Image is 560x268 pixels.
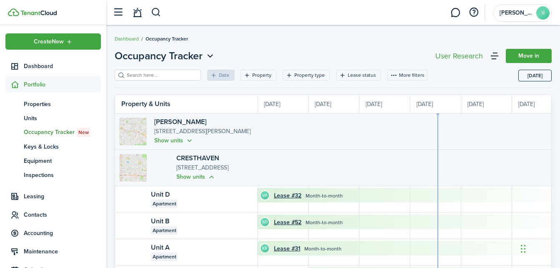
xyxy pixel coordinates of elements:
[154,127,254,136] p: [STREET_ADDRESS][PERSON_NAME]
[447,2,463,23] a: Messaging
[34,39,64,45] span: Create New
[241,70,276,81] filter-tag: Open filter
[336,70,381,81] filter-tag: Open filter
[258,95,309,113] div: [DATE]
[359,95,410,113] div: [DATE]
[153,200,176,207] span: Apartment
[5,97,101,111] a: Properties
[261,218,269,226] avatar-text: SD
[146,35,188,43] span: Occupancy Tracker
[274,191,301,200] a: Lease #32
[261,244,269,253] avatar-text: KR
[306,192,343,200] time: Month-to-month
[536,6,550,20] avatar-text: R
[518,70,552,81] button: Today
[283,70,330,81] filter-tag: Open filter
[24,142,101,151] span: Keys & Locks
[5,33,101,50] button: Open menu
[176,163,254,172] p: [STREET_ADDRESS]
[125,71,198,79] input: Search here...
[521,236,526,261] div: Drag
[8,8,19,16] img: TenantCloud
[261,191,269,200] avatar-text: VA
[24,157,101,165] span: Equipment
[24,128,101,137] span: Occupancy Tracker
[506,49,552,63] a: Move in
[274,244,300,253] a: Lease #31
[24,80,101,89] span: Portfolio
[348,71,376,79] filter-tag-label: Lease status
[294,71,325,79] filter-tag-label: Property type
[306,219,343,226] time: Month-to-month
[115,35,139,43] a: Dashboard
[24,247,101,256] span: Maintenance
[274,218,301,227] a: Lease #52
[110,5,126,20] button: Open sidebar
[500,10,533,16] span: Robert
[24,192,101,201] span: Leasing
[518,228,560,268] iframe: Chat Widget
[154,117,206,126] a: [PERSON_NAME]
[5,111,101,125] a: Units
[129,2,145,23] a: Notifications
[78,129,89,136] span: New
[121,99,171,109] timeline-board-header-title: Property & Units
[151,243,170,252] a: Unit A
[119,154,147,182] img: Property avatar
[24,229,101,238] span: Accounting
[115,48,216,63] button: Occupancy Tracker
[119,118,147,145] img: Property avatar
[435,52,483,60] div: User Research
[153,227,176,234] span: Apartment
[24,62,101,71] span: Dashboard
[433,50,485,62] button: User Research
[467,5,481,20] button: Open resource center
[20,10,57,15] img: TenantCloud
[153,253,176,260] span: Apartment
[252,71,271,79] filter-tag-label: Property
[24,100,101,109] span: Properties
[151,216,169,226] a: Unit B
[387,70,427,81] button: More filters
[309,95,359,113] div: [DATE]
[115,48,216,63] button: Open menu
[5,139,101,154] a: Keys & Locks
[24,210,101,219] span: Contacts
[5,58,101,74] a: Dashboard
[176,172,216,182] button: Show units
[410,95,461,113] div: [DATE]
[154,136,194,145] button: Show units
[5,168,101,182] a: Inspections
[461,95,512,113] div: [DATE]
[151,5,161,20] button: Search
[5,154,101,168] a: Equipment
[115,48,203,63] span: Occupancy Tracker
[5,125,101,139] a: Occupancy TrackerNew
[24,171,101,180] span: Inspections
[151,190,170,199] a: Unit D
[24,114,101,123] span: Units
[304,245,342,253] time: Month-to-month
[176,153,219,163] a: CRESTHAVEN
